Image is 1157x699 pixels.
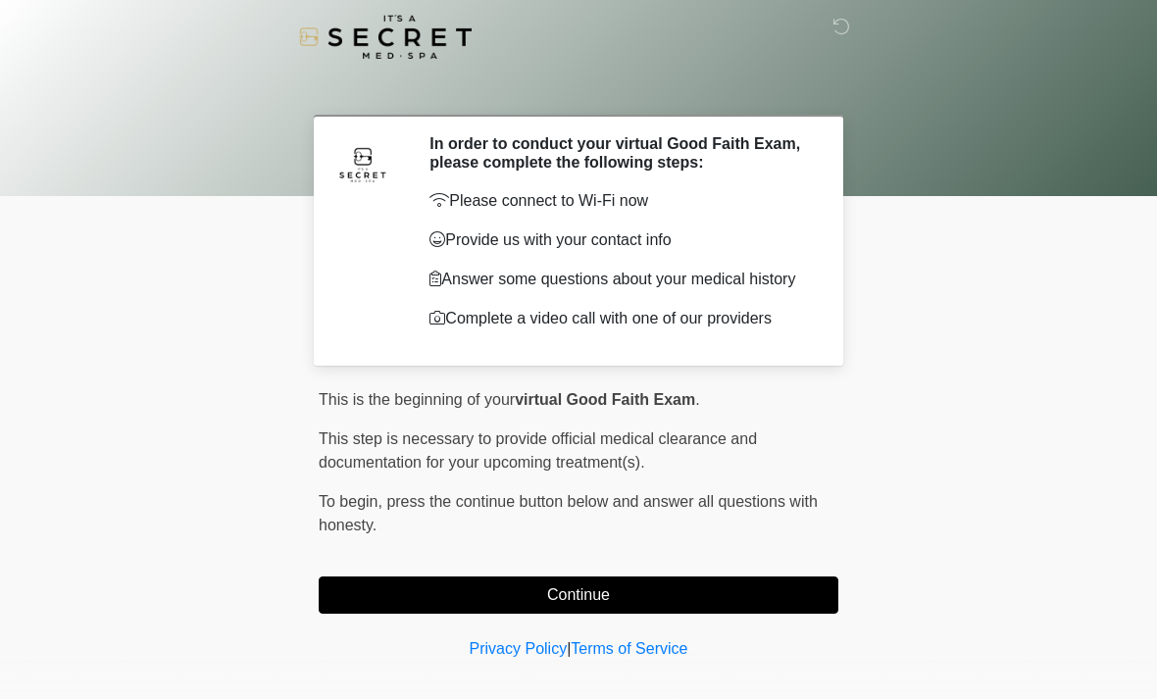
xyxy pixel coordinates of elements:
p: Please connect to Wi-Fi now [429,189,809,213]
span: To begin, [319,493,386,510]
p: Answer some questions about your medical history [429,268,809,291]
a: | [567,640,571,657]
p: Complete a video call with one of our providers [429,307,809,330]
span: This is the beginning of your [319,391,515,408]
a: Privacy Policy [470,640,568,657]
img: Agent Avatar [333,134,392,193]
h1: ‎ ‎ [304,71,853,107]
p: Provide us with your contact info [429,228,809,252]
button: Continue [319,576,838,614]
span: press the continue button below and answer all questions with honesty. [319,493,818,533]
img: It's A Secret Med Spa Logo [299,15,472,59]
a: Terms of Service [571,640,687,657]
span: This step is necessary to provide official medical clearance and documentation for your upcoming ... [319,430,757,471]
h2: In order to conduct your virtual Good Faith Exam, please complete the following steps: [429,134,809,172]
strong: virtual Good Faith Exam [515,391,695,408]
span: . [695,391,699,408]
